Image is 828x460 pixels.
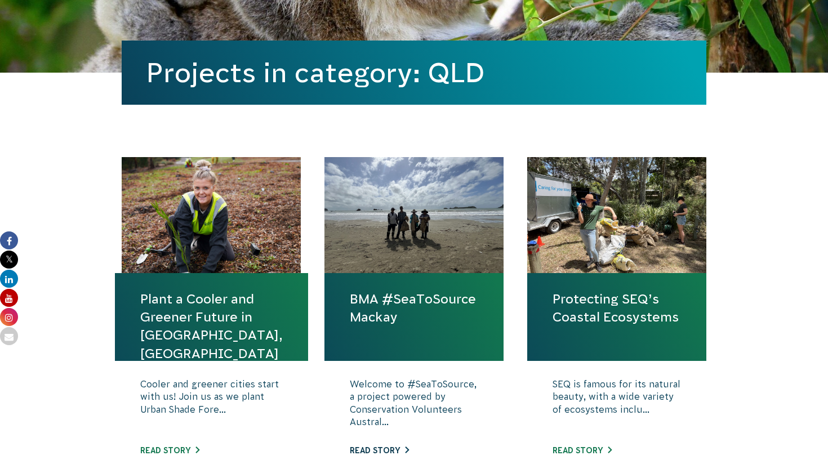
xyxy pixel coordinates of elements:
[553,378,681,434] p: SEQ is famous for its natural beauty, with a wide variety of ecosystems inclu...
[553,290,681,326] a: Protecting SEQ’s Coastal Ecosystems
[146,57,682,88] h1: Projects in category: QLD
[350,290,478,326] a: BMA #SeaToSource Mackay
[553,446,612,455] a: Read story
[350,378,478,434] p: Welcome to #SeaToSource, a project powered by Conservation Volunteers Austral...
[350,446,409,455] a: Read story
[140,290,283,363] a: Plant a Cooler and Greener Future in [GEOGRAPHIC_DATA], [GEOGRAPHIC_DATA]
[140,446,199,455] a: Read story
[140,378,283,434] p: Cooler and greener cities start with us! Join us as we plant Urban Shade Fore...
